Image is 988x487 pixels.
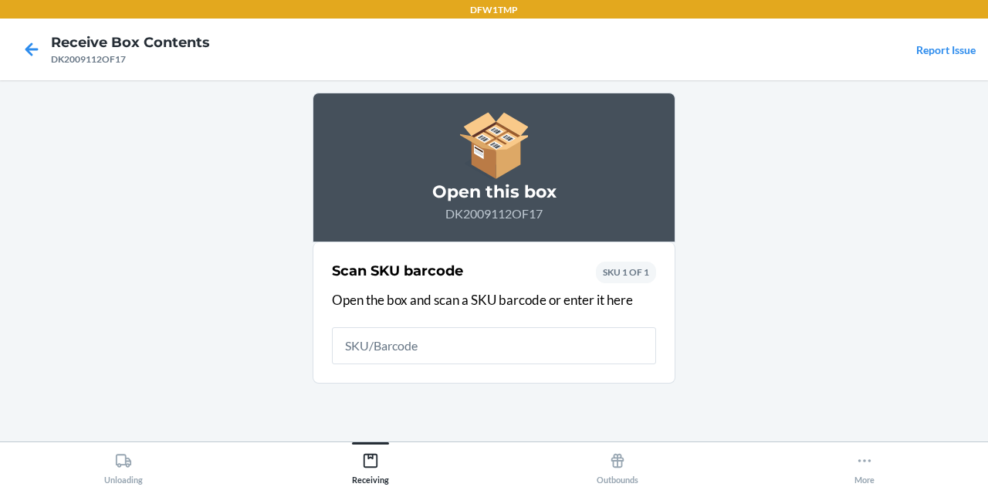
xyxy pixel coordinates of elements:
div: Receiving [352,446,389,485]
p: Open the box and scan a SKU barcode or enter it here [332,290,656,310]
div: Outbounds [597,446,638,485]
button: Receiving [247,442,494,485]
p: DK2009112OF17 [332,205,656,223]
h4: Receive Box Contents [51,32,210,52]
button: Outbounds [494,442,741,485]
div: Unloading [104,446,143,485]
p: SKU 1 OF 1 [603,265,649,279]
button: More [741,442,988,485]
input: SKU/Barcode [332,327,656,364]
a: Report Issue [916,43,976,56]
p: DFW1TMP [470,3,518,17]
h2: Scan SKU barcode [332,261,463,281]
div: DK2009112OF17 [51,52,210,66]
h3: Open this box [332,180,656,205]
div: More [854,446,875,485]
